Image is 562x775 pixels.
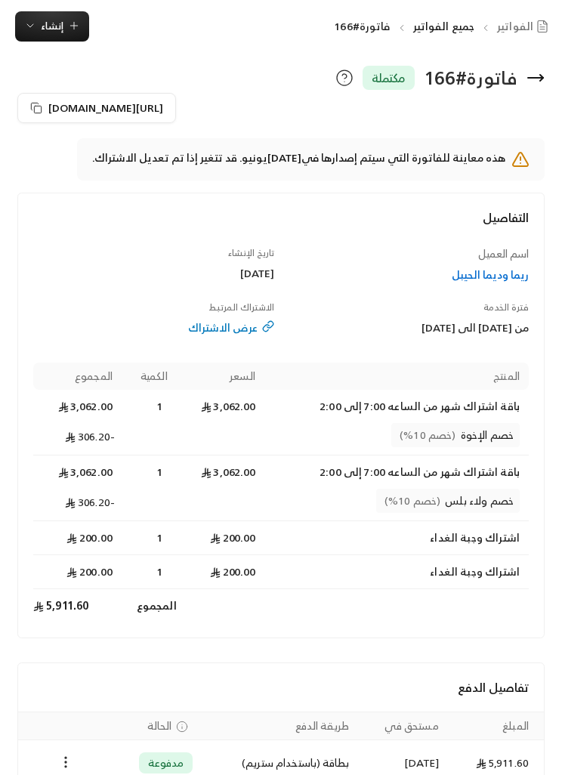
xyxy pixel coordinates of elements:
span: خصم الإخوة [391,424,520,448]
td: 200.00 [33,556,122,590]
td: 200.00 [177,522,265,556]
p: هذه معاينة للفاتورة التي سيتم إصدارها في يونيو. قد تتغير إذا تم تعديل الاشتراك. [92,151,505,169]
th: الكمية [122,363,177,391]
span: مدفوعة [148,756,184,771]
button: [URL][DOMAIN_NAME] [17,94,176,124]
a: الفواتير [497,20,554,35]
button: إنشاء [15,12,89,42]
table: Products [33,363,529,623]
span: [URL][DOMAIN_NAME] [48,99,163,118]
a: جميع الفواتير [413,17,474,36]
td: 5,911.60 [33,590,122,623]
span: (خصم 10%) [384,492,440,511]
th: المجموع [33,363,122,391]
th: المبلغ [448,713,544,741]
td: المجموع [122,590,177,623]
span: -306.20 [65,428,115,446]
td: 200.00 [177,556,265,590]
th: طريقة الدفع [202,713,358,741]
span: فترة الخدمة [483,300,529,316]
td: اشتراك وجبة الغداء [265,522,529,556]
th: السعر [177,363,265,391]
td: 3,062.00 [33,456,122,489]
span: (خصم 10%) [400,426,455,445]
p: فاتورة#166 [334,20,390,35]
span: -306.20 [65,493,115,512]
th: مستحق في [358,713,447,741]
span: 1 [153,465,168,480]
span: الاشتراك المرتبط [208,300,274,316]
td: باقة اشتراك شهر من الساعه 7:00 إلى 2:00 [265,391,529,424]
td: 3,062.00 [177,456,265,489]
td: اشتراك وجبة الغداء [265,556,529,590]
div: من [DATE] الى [DATE] [288,321,529,336]
td: باقة اشتراك شهر من الساعه 7:00 إلى 2:00 [265,456,529,489]
a: ريما وديما الحيبل [288,268,529,283]
span: إنشاء [41,18,63,36]
a: عرض الاشتراك [33,321,274,336]
span: الحالة [147,719,171,734]
td: 3,062.00 [33,391,122,424]
div: [DATE] [33,267,274,282]
strong: [DATE] [267,149,301,168]
span: اسم العميل [478,245,529,264]
th: المنتج [265,363,529,391]
div: فاتورة # 166 [424,66,517,91]
td: 3,062.00 [177,391,265,424]
nav: breadcrumb [334,20,554,35]
span: تاريخ الإنشاء [228,245,274,261]
span: مكتملة [372,69,406,88]
span: 1 [153,531,168,546]
h4: تفاصيل الدفع [33,679,529,697]
span: 1 [153,400,168,415]
span: 1 [153,565,168,580]
h4: التفاصيل [33,209,529,242]
td: 200.00 [33,522,122,556]
span: خصم ولاء بلس [376,489,520,514]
